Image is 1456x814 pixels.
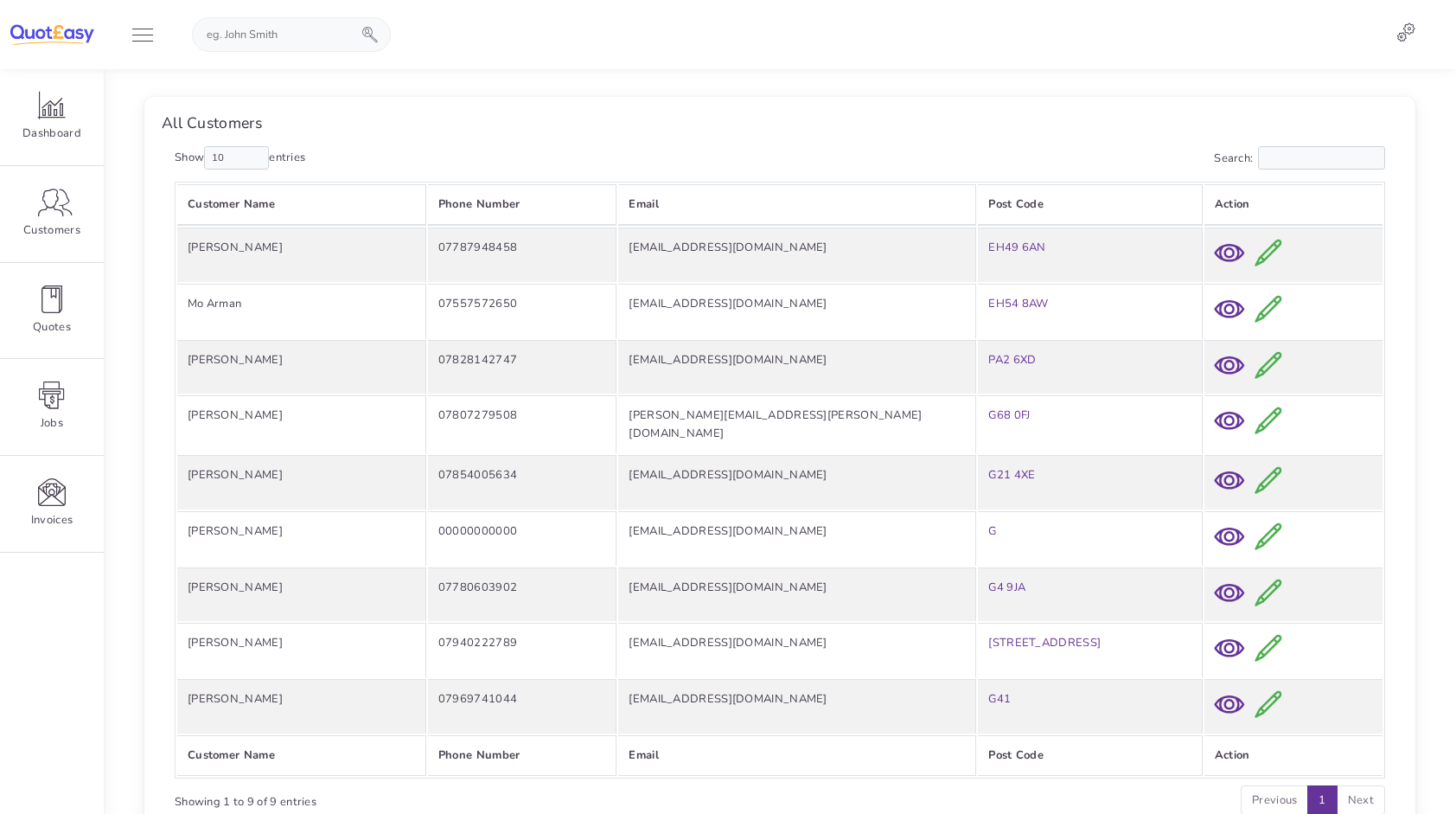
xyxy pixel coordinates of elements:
th: Email [618,184,976,226]
td: [PERSON_NAME] [177,340,426,394]
a: G21 4XE [988,467,1035,483]
td: [PERSON_NAME] [177,567,426,622]
th: Email [618,735,976,776]
th: Phone Number [428,735,617,776]
a: G [988,523,996,539]
td: [PERSON_NAME] [177,623,426,677]
h4: All Customers [162,114,1398,132]
td: [PERSON_NAME] [177,228,426,282]
div: Showing 1 to 9 of 9 entries [175,784,666,811]
td: [EMAIL_ADDRESS][DOMAIN_NAME] [618,511,976,566]
input: Search: [1258,146,1385,170]
th: Phone Number [428,184,617,226]
a: EH54 8AW [988,296,1048,311]
td: 07854005634 [428,455,617,510]
td: [PERSON_NAME] [177,395,426,453]
select: Showentries [204,146,269,170]
td: 07969741044 [428,679,617,734]
td: Mo Arman [177,284,426,338]
label: Search: [1214,146,1385,170]
a: G41 [988,691,1011,707]
td: 07940222789 [428,623,617,677]
a: G4 9JA [988,580,1025,595]
td: [PERSON_NAME] [177,679,426,734]
td: 07828142747 [428,340,617,394]
label: Show entries [175,146,305,170]
th: Action [1204,735,1383,776]
td: [EMAIL_ADDRESS][DOMAIN_NAME] [618,284,976,338]
th: Post Code [978,735,1202,776]
th: Customer Name [177,735,426,776]
td: 07780603902 [428,567,617,622]
td: 07807279508 [428,395,617,453]
td: [EMAIL_ADDRESS][DOMAIN_NAME] [618,567,976,622]
td: 00000000000 [428,511,617,566]
td: 07557572650 [428,284,617,338]
td: [EMAIL_ADDRESS][DOMAIN_NAME] [618,228,976,282]
td: [EMAIL_ADDRESS][DOMAIN_NAME] [618,340,976,394]
input: eg. John Smith [193,18,362,51]
td: [EMAIL_ADDRESS][DOMAIN_NAME] [618,455,976,510]
td: [PERSON_NAME] [177,511,426,566]
th: Post Code [978,184,1202,226]
a: EH49 6AN [988,240,1045,255]
a: [STREET_ADDRESS] [988,635,1101,651]
td: [PERSON_NAME] [177,455,426,510]
td: [EMAIL_ADDRESS][DOMAIN_NAME] [618,679,976,734]
td: [EMAIL_ADDRESS][DOMAIN_NAME] [618,623,976,677]
th: Customer Name [177,184,426,226]
a: PA2 6XD [988,352,1036,368]
a: G68 0FJ [988,407,1030,423]
th: Action [1204,184,1383,226]
td: 07787948458 [428,228,617,282]
td: [PERSON_NAME][EMAIL_ADDRESS][PERSON_NAME][DOMAIN_NAME] [618,395,976,453]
